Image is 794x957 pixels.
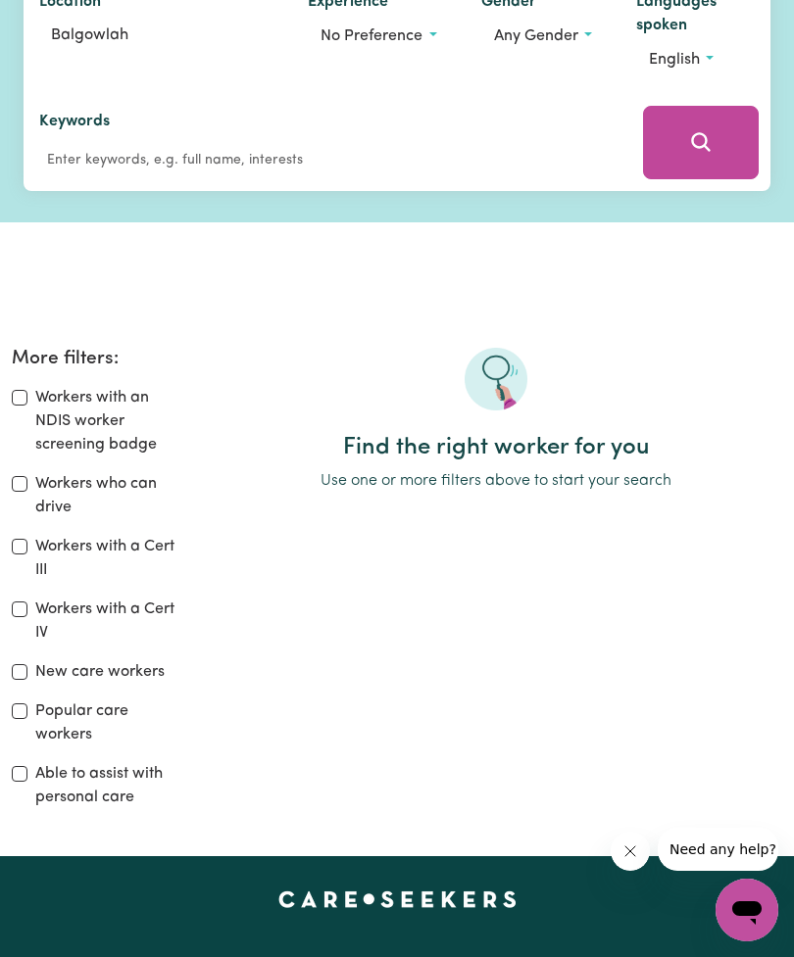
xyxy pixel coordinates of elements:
iframe: Message from company [658,828,778,871]
span: English [649,52,700,68]
h2: More filters: [12,348,187,370]
label: Able to assist with personal care [35,762,187,809]
label: Popular care workers [35,699,187,746]
input: Enter keywords, e.g. full name, interests [39,145,616,175]
input: Enter a suburb [39,18,276,53]
p: Use one or more filters above to start your search [211,469,783,493]
label: Workers who can drive [35,472,187,519]
iframe: Close message [611,832,650,871]
button: Worker experience options [308,18,449,55]
iframe: Button to launch messaging window [716,879,778,941]
label: Keywords [39,110,110,137]
span: Any gender [494,28,578,44]
h2: Find the right worker for you [211,434,783,462]
span: No preference [321,28,422,44]
label: Workers with a Cert IV [35,598,187,645]
a: Careseekers home page [278,891,517,907]
label: Workers with an NDIS worker screening badge [35,386,187,456]
label: New care workers [35,660,165,684]
button: Worker gender preference [481,18,605,55]
button: Worker language preferences [636,41,755,78]
button: Search [643,106,759,179]
label: Workers with a Cert III [35,535,187,582]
